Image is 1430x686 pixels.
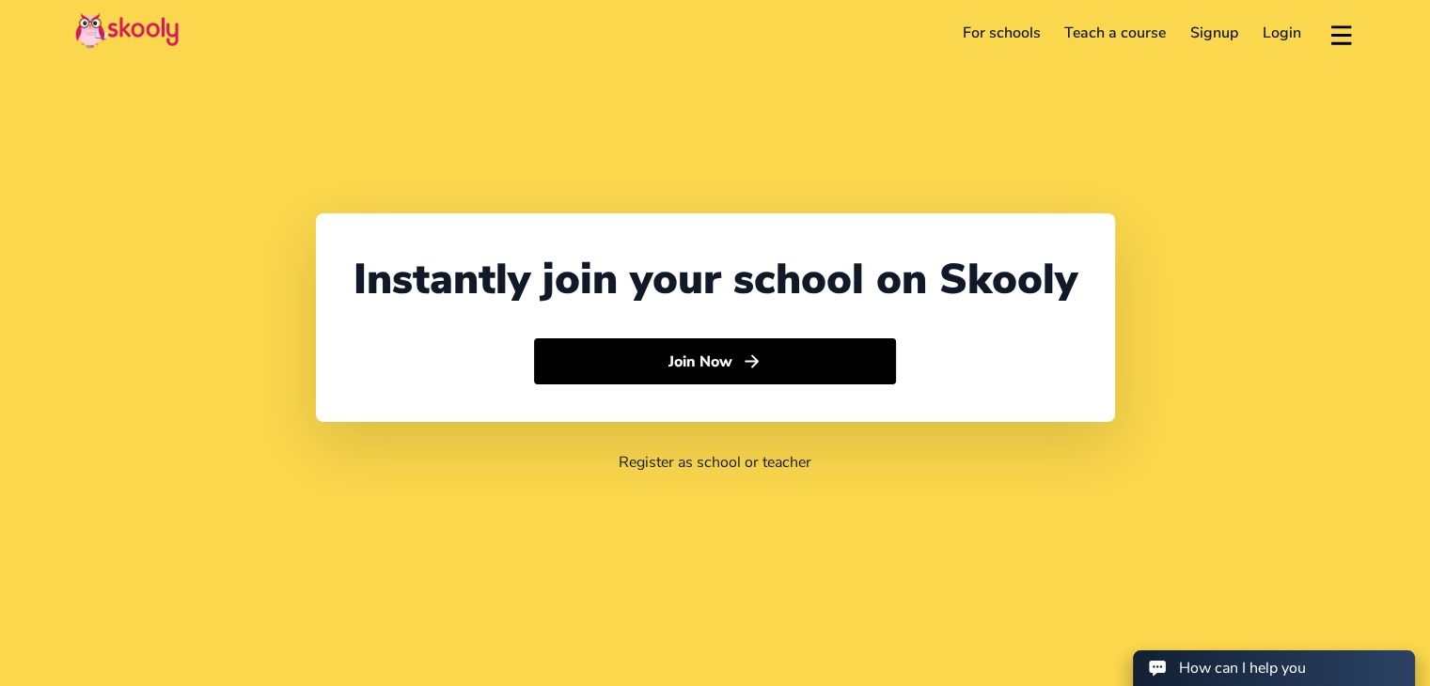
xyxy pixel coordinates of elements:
[75,12,179,49] img: Skooly
[742,351,762,371] ion-icon: arrow forward outline
[534,338,896,385] button: Join Nowarrow forward outline
[1052,18,1178,48] a: Teach a course
[354,251,1077,308] div: Instantly join your school on Skooly
[1178,18,1250,48] a: Signup
[951,18,1053,48] a: For schools
[1328,18,1355,49] button: menu outline
[619,452,811,473] a: Register as school or teacher
[1250,18,1313,48] a: Login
